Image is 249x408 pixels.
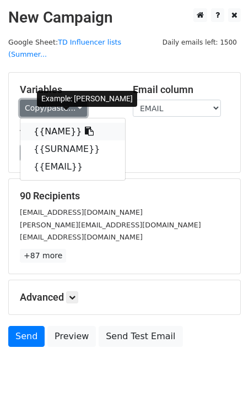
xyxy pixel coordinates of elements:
[8,8,241,27] h2: New Campaign
[20,158,125,176] a: {{EMAIL}}
[8,38,121,59] a: TD Influencer lists (Summer...
[133,84,229,96] h5: Email column
[20,84,116,96] h5: Variables
[20,100,87,117] a: Copy/paste...
[20,190,229,202] h5: 90 Recipients
[20,233,143,241] small: [EMAIL_ADDRESS][DOMAIN_NAME]
[194,355,249,408] iframe: Chat Widget
[159,38,241,46] a: Daily emails left: 1500
[99,326,182,347] a: Send Test Email
[20,123,125,140] a: {{NAME}}
[8,326,45,347] a: Send
[20,208,143,216] small: [EMAIL_ADDRESS][DOMAIN_NAME]
[20,291,229,303] h5: Advanced
[8,38,121,59] small: Google Sheet:
[159,36,241,48] span: Daily emails left: 1500
[20,221,201,229] small: [PERSON_NAME][EMAIL_ADDRESS][DOMAIN_NAME]
[47,326,96,347] a: Preview
[20,249,66,263] a: +87 more
[37,91,137,107] div: Example: [PERSON_NAME]
[20,140,125,158] a: {{SURNAME}}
